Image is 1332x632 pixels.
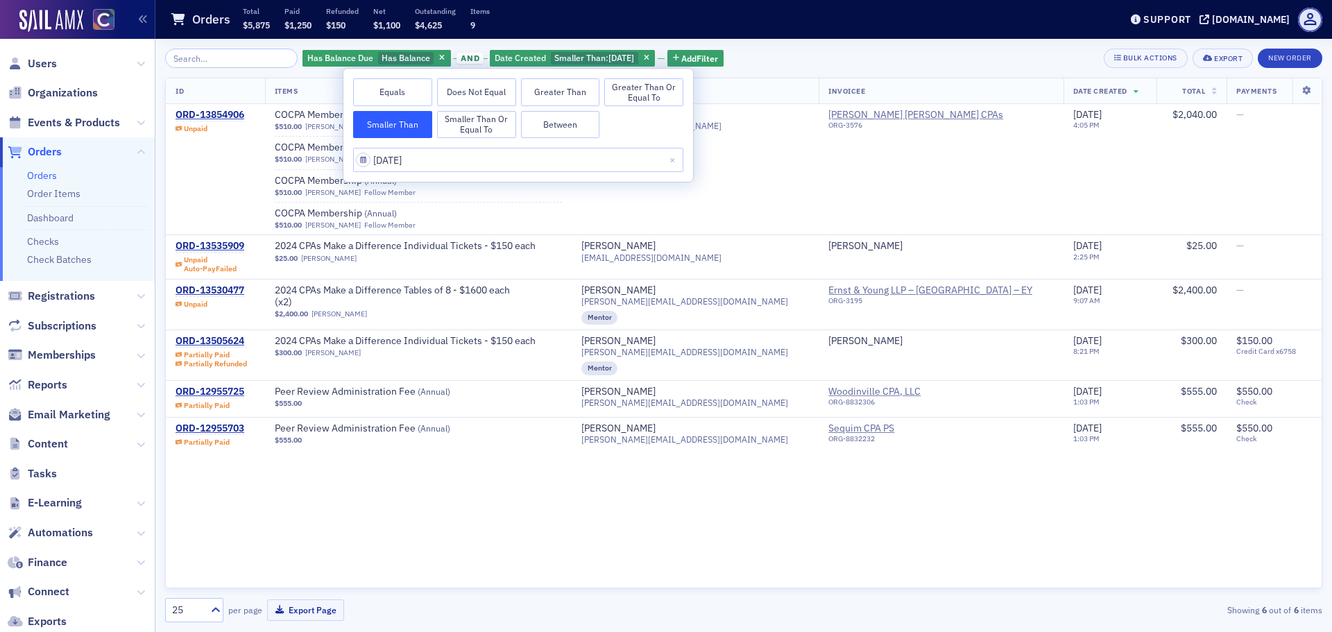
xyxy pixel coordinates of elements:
[382,52,430,63] span: Has Balance
[184,350,230,359] div: Partially Paid
[828,284,1053,311] span: Ernst & Young LLP – Denver – EY
[1182,86,1205,96] span: Total
[184,255,237,273] div: Unpaid
[176,335,247,348] a: ORD-13505624
[581,240,656,253] div: [PERSON_NAME]
[28,555,67,570] span: Finance
[828,422,1053,449] span: Sequim CPA PS
[373,6,400,16] p: Net
[275,175,450,187] span: COCPA Membership
[1073,334,1102,347] span: [DATE]
[275,142,450,154] span: COCPA Membership
[1236,334,1272,347] span: $150.00
[437,78,516,106] button: Does Not Equal
[456,53,484,64] span: and
[305,221,361,230] a: [PERSON_NAME]
[364,221,416,230] div: Fellow Member
[828,284,1032,297] a: Ernst & Young LLP – [GEOGRAPHIC_DATA] – EY
[490,50,655,67] div: 6/18/2025
[305,348,361,357] a: [PERSON_NAME]
[176,109,244,121] div: ORD-13854906
[364,175,397,186] span: ( Annual )
[8,525,93,540] a: Automations
[364,188,416,197] div: Fellow Member
[301,254,357,263] a: [PERSON_NAME]
[8,115,120,130] a: Events & Products
[1186,239,1217,252] span: $25.00
[275,399,302,408] span: $555.00
[581,347,788,357] span: [PERSON_NAME][EMAIL_ADDRESS][DOMAIN_NAME]
[19,10,83,32] img: SailAMX
[275,175,450,187] a: COCPA Membership (Annual)
[828,240,903,253] a: [PERSON_NAME]
[8,318,96,334] a: Subscriptions
[28,377,67,393] span: Reports
[275,109,450,121] a: COCPA Membership (Annual)
[275,142,450,154] a: COCPA Membership (Annual)
[28,466,57,481] span: Tasks
[275,188,302,197] span: $510.00
[828,109,1003,121] span: Watson Coon Ryan CPAs
[8,614,67,629] a: Exports
[1258,49,1322,68] button: New Order
[28,318,96,334] span: Subscriptions
[275,155,302,164] span: $510.00
[172,603,203,617] div: 25
[353,78,432,106] button: Equals
[604,78,683,106] button: Greater Than or Equal To
[1236,284,1244,296] span: —
[828,121,1003,135] div: ORG-3576
[521,78,600,106] button: Greater Than
[581,434,788,445] span: [PERSON_NAME][EMAIL_ADDRESS][DOMAIN_NAME]
[581,386,656,398] a: [PERSON_NAME]
[28,85,98,101] span: Organizations
[1073,385,1102,398] span: [DATE]
[470,6,490,16] p: Items
[828,422,955,435] span: Sequim CPA PS
[1236,434,1312,443] span: Check
[275,335,536,348] a: 2024 CPAs Make a Difference Individual Tickets - $150 each
[243,19,270,31] span: $5,875
[1214,55,1243,62] div: Export
[1073,397,1100,407] time: 1:03 PM
[326,19,345,31] span: $150
[302,50,451,67] div: Has Balance
[415,6,456,16] p: Outstanding
[1236,385,1272,398] span: $550.00
[27,187,80,200] a: Order Items
[1123,54,1177,62] div: Bulk Actions
[453,53,488,64] button: and
[275,122,302,131] span: $510.00
[1298,8,1322,32] span: Profile
[8,466,57,481] a: Tasks
[828,284,1032,297] span: Ernst & Young LLP – Denver – EY
[184,300,207,309] div: Unpaid
[681,52,718,65] span: Add Filter
[437,111,516,139] button: Smaller Than or Equal To
[1073,252,1100,262] time: 2:25 PM
[275,221,302,230] span: $510.00
[176,284,244,297] a: ORD-13530477
[470,19,475,31] span: 9
[93,9,114,31] img: SailAMX
[828,335,1053,348] span: Jim Gilbert
[305,188,361,197] a: [PERSON_NAME]
[8,584,69,599] a: Connect
[353,148,683,172] input: MM/DD/YYYY
[1199,15,1295,24] button: [DOMAIN_NAME]
[243,6,270,16] p: Total
[28,289,95,304] span: Registrations
[8,407,110,422] a: Email Marketing
[581,422,656,435] a: [PERSON_NAME]
[275,240,536,253] span: 2024 CPAs Make a Difference Individual Tickets - $150 each
[1181,385,1217,398] span: $555.00
[665,148,683,172] button: Close
[275,207,450,220] a: COCPA Membership (Annual)
[311,309,367,318] a: [PERSON_NAME]
[275,109,450,121] span: COCPA Membership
